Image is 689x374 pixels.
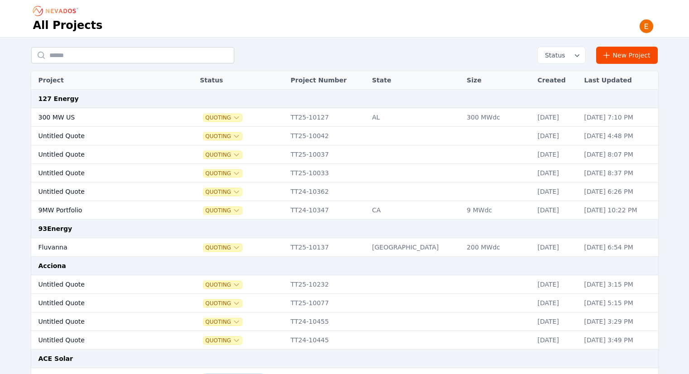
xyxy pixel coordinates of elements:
[286,294,368,312] td: TT25-10077
[31,182,658,201] tr: Untitled QuoteQuotingTT24-10362[DATE][DATE] 6:26 PM
[541,51,565,60] span: Status
[203,151,242,158] button: Quoting
[286,182,368,201] td: TT24-10362
[580,312,658,331] td: [DATE] 3:29 PM
[31,294,173,312] td: Untitled Quote
[31,312,173,331] td: Untitled Quote
[286,275,368,294] td: TT25-10232
[580,127,658,145] td: [DATE] 4:48 PM
[31,331,658,350] tr: Untitled QuoteQuotingTT24-10445[DATE][DATE] 3:49 PM
[367,238,462,257] td: [GEOGRAPHIC_DATA]
[31,164,173,182] td: Untitled Quote
[580,108,658,127] td: [DATE] 7:10 PM
[31,90,658,108] td: 127 Energy
[286,127,368,145] td: TT25-10042
[580,238,658,257] td: [DATE] 6:54 PM
[580,71,658,90] th: Last Updated
[203,170,242,177] button: Quoting
[31,331,173,350] td: Untitled Quote
[203,188,242,196] button: Quoting
[286,238,368,257] td: TT25-10137
[31,238,173,257] td: Fluvanna
[203,337,242,344] button: Quoting
[367,71,462,90] th: State
[580,331,658,350] td: [DATE] 3:49 PM
[31,220,658,238] td: 93Energy
[367,201,462,220] td: CA
[31,145,173,164] td: Untitled Quote
[462,201,533,220] td: 9 MWdc
[533,164,580,182] td: [DATE]
[31,294,658,312] tr: Untitled QuoteQuotingTT25-10077[DATE][DATE] 5:15 PM
[31,108,173,127] td: 300 MW US
[533,182,580,201] td: [DATE]
[31,201,658,220] tr: 9MW PortfolioQuotingTT24-10347CA9 MWdc[DATE][DATE] 10:22 PM
[596,47,658,64] a: New Project
[195,71,286,90] th: Status
[203,244,242,251] button: Quoting
[580,164,658,182] td: [DATE] 8:37 PM
[31,275,173,294] td: Untitled Quote
[31,350,658,368] td: ACE Solar
[533,108,580,127] td: [DATE]
[639,19,654,34] img: Emily Walker
[286,312,368,331] td: TT24-10455
[203,114,242,121] button: Quoting
[580,182,658,201] td: [DATE] 6:26 PM
[580,294,658,312] td: [DATE] 5:15 PM
[203,207,242,214] button: Quoting
[33,18,103,33] h1: All Projects
[533,145,580,164] td: [DATE]
[580,145,658,164] td: [DATE] 8:07 PM
[286,164,368,182] td: TT25-10033
[31,164,658,182] tr: Untitled QuoteQuotingTT25-10033[DATE][DATE] 8:37 PM
[31,257,658,275] td: Acciona
[203,300,242,307] button: Quoting
[533,71,580,90] th: Created
[533,238,580,257] td: [DATE]
[31,312,658,331] tr: Untitled QuoteQuotingTT24-10455[DATE][DATE] 3:29 PM
[203,133,242,140] button: Quoting
[286,201,368,220] td: TT24-10347
[31,108,658,127] tr: 300 MW USQuotingTT25-10127AL300 MWdc[DATE][DATE] 7:10 PM
[367,108,462,127] td: AL
[31,145,658,164] tr: Untitled QuoteQuotingTT25-10037[DATE][DATE] 8:07 PM
[533,127,580,145] td: [DATE]
[31,238,658,257] tr: FluvannaQuotingTT25-10137[GEOGRAPHIC_DATA]200 MWdc[DATE][DATE] 6:54 PM
[462,238,533,257] td: 200 MWdc
[203,281,242,288] button: Quoting
[33,4,81,18] nav: Breadcrumb
[533,201,580,220] td: [DATE]
[286,331,368,350] td: TT24-10445
[533,331,580,350] td: [DATE]
[533,312,580,331] td: [DATE]
[31,71,173,90] th: Project
[31,182,173,201] td: Untitled Quote
[31,201,173,220] td: 9MW Portfolio
[203,318,242,326] button: Quoting
[462,108,533,127] td: 300 MWdc
[533,275,580,294] td: [DATE]
[533,294,580,312] td: [DATE]
[538,47,585,63] button: Status
[580,275,658,294] td: [DATE] 3:15 PM
[286,145,368,164] td: TT25-10037
[286,108,368,127] td: TT25-10127
[462,71,533,90] th: Size
[286,71,368,90] th: Project Number
[31,127,173,145] td: Untitled Quote
[31,127,658,145] tr: Untitled QuoteQuotingTT25-10042[DATE][DATE] 4:48 PM
[580,201,658,220] td: [DATE] 10:22 PM
[31,275,658,294] tr: Untitled QuoteQuotingTT25-10232[DATE][DATE] 3:15 PM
